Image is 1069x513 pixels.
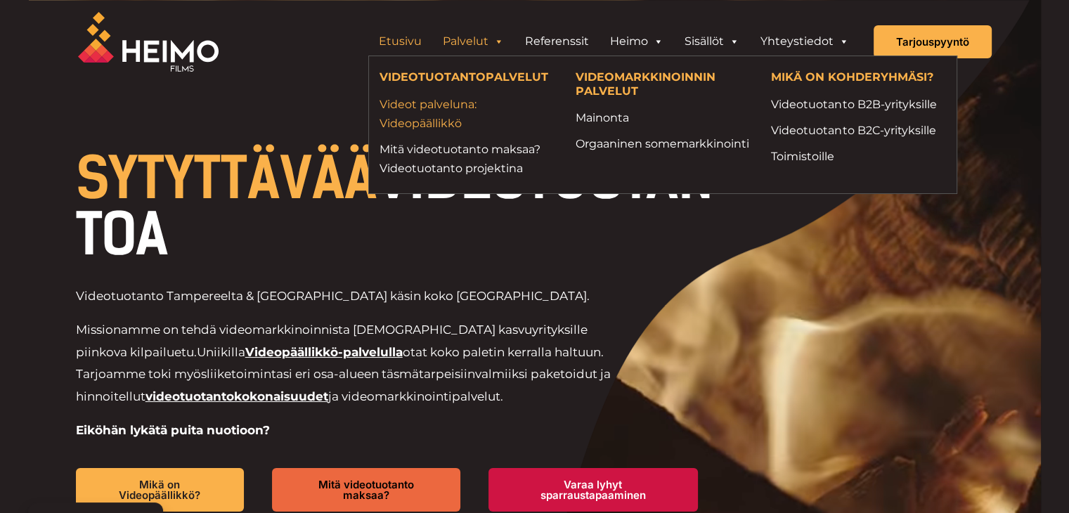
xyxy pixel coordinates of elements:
[76,423,270,437] strong: Eiköhän lykätä puita nuotioon?
[575,70,750,100] h4: VIDEOMARKKINOINNIN PALVELUT
[361,27,867,56] aside: Header Widget 1
[98,479,222,500] span: Mikä on Videopäällikkö?
[432,27,514,56] a: Palvelut
[771,147,946,166] a: Toimistoille
[750,27,860,56] a: Yhteystiedot
[76,145,377,212] span: SYTYTTÄVÄÄ
[272,468,460,512] a: Mitä videotuotanto maksaa?
[76,468,245,512] a: Mikä on Videopäällikkö?
[76,285,630,308] p: Videotuotanto Tampereelta & [GEOGRAPHIC_DATA] käsin koko [GEOGRAPHIC_DATA].
[771,95,946,114] a: Videotuotanto B2B-yrityksille
[207,367,475,381] span: liiketoimintasi eri osa-alueen täsmätarpeisiin
[76,319,630,408] p: Missionamme on tehdä videomarkkinoinnista [DEMOGRAPHIC_DATA] kasvuyrityksille piinkova kilpailuetu.
[245,345,403,359] a: Videopäällikkö-palvelulla
[380,70,555,87] h4: VIDEOTUOTANTOPALVELUT
[76,367,611,403] span: valmiiksi paketoidut ja hinnoitellut
[76,150,726,263] h1: VIDEOTUOTANTOA
[771,121,946,140] a: Videotuotanto B2C-yrityksille
[145,389,328,403] a: videotuotantokokonaisuudet
[600,27,674,56] a: Heimo
[78,12,219,72] img: Heimo Filmsin logo
[514,27,600,56] a: Referenssit
[575,108,750,127] a: Mainonta
[874,25,992,58] a: Tarjouspyyntö
[197,345,245,359] span: Uniikilla
[488,468,698,512] a: Varaa lyhyt sparraustapaaminen
[380,95,555,133] a: Videot palveluna: Videopäällikkö
[294,479,437,500] span: Mitä videotuotanto maksaa?
[328,389,503,403] span: ja videomarkkinointipalvelut.
[511,479,675,500] span: Varaa lyhyt sparraustapaaminen
[674,27,750,56] a: Sisällöt
[380,140,555,178] a: Mitä videotuotanto maksaa?Videotuotanto projektina
[575,134,750,153] a: Orgaaninen somemarkkinointi
[368,27,432,56] a: Etusivu
[771,70,946,87] h4: MIKÄ ON KOHDERYHMÄSI?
